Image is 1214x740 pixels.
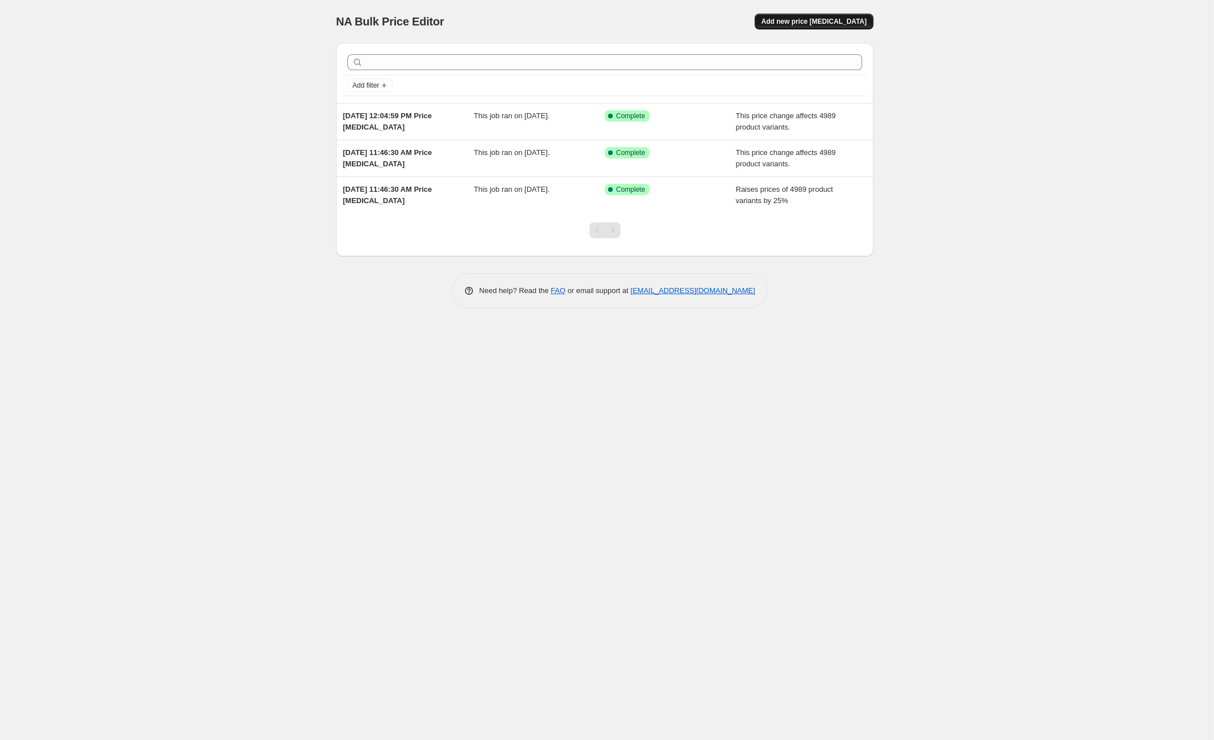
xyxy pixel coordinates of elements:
[631,286,755,295] a: [EMAIL_ADDRESS][DOMAIN_NAME]
[343,111,432,131] span: [DATE] 12:04:59 PM Price [MEDICAL_DATA]
[352,81,379,90] span: Add filter
[736,111,836,131] span: This price change affects 4989 product variants.
[566,286,631,295] span: or email support at
[616,148,645,157] span: Complete
[616,111,645,121] span: Complete
[474,148,550,157] span: This job ran on [DATE].
[736,148,836,168] span: This price change affects 4989 product variants.
[347,79,393,92] button: Add filter
[589,222,621,238] nav: Pagination
[336,15,444,28] span: NA Bulk Price Editor
[479,286,551,295] span: Need help? Read the
[736,185,833,205] span: Raises prices of 4989 product variants by 25%
[474,111,550,120] span: This job ran on [DATE].
[343,185,432,205] span: [DATE] 11:46:30 AM Price [MEDICAL_DATA]
[474,185,550,193] span: This job ran on [DATE].
[343,148,432,168] span: [DATE] 11:46:30 AM Price [MEDICAL_DATA]
[551,286,566,295] a: FAQ
[616,185,645,194] span: Complete
[761,17,867,26] span: Add new price [MEDICAL_DATA]
[755,14,873,29] button: Add new price [MEDICAL_DATA]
